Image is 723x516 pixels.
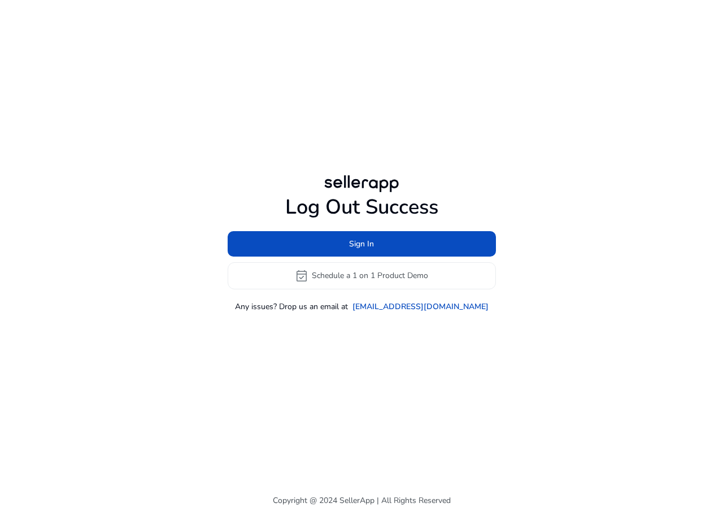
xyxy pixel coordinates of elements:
[235,301,348,313] p: Any issues? Drop us an email at
[228,231,496,257] button: Sign In
[228,262,496,289] button: event_availableSchedule a 1 on 1 Product Demo
[295,269,308,283] span: event_available
[349,238,374,250] span: Sign In
[228,195,496,219] h1: Log Out Success
[352,301,489,313] a: [EMAIL_ADDRESS][DOMAIN_NAME]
